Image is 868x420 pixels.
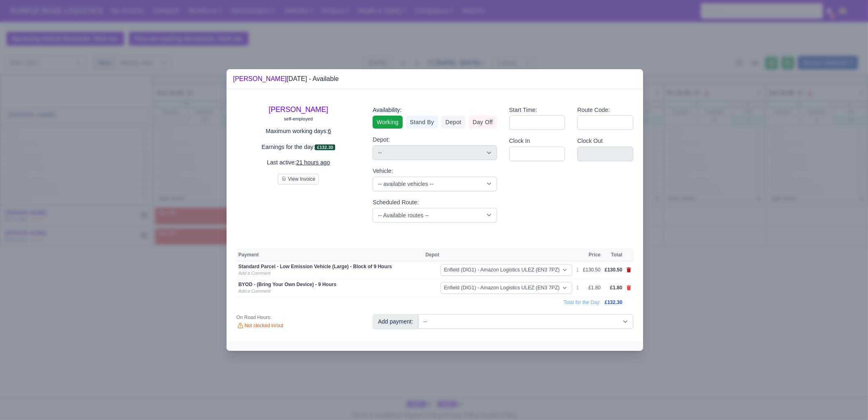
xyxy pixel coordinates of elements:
[603,249,624,261] th: Total
[373,135,390,144] label: Depot:
[236,158,360,167] p: Last active:
[269,105,328,114] a: [PERSON_NAME]
[373,314,418,329] div: Add payment:
[610,285,622,291] span: £1.80
[509,105,537,115] label: Start Time:
[577,136,603,146] label: Clock Out
[284,116,313,121] small: self-employed
[236,322,360,330] div: Not clocked in/out
[581,249,602,261] th: Price
[605,300,622,305] span: £132.30
[564,300,601,305] span: Total for the Day:
[236,127,360,136] p: Maximum working days:
[233,74,339,84] div: [DATE] - Available
[238,271,270,276] a: Add a Comment
[315,144,335,151] span: £132.30
[509,136,530,146] label: Clock In
[238,289,270,293] a: Add a Comment
[236,314,360,321] div: On Road Hours:
[233,75,287,82] a: [PERSON_NAME]
[373,105,497,115] div: Availability:
[296,159,330,166] u: 21 hours ago
[581,279,602,297] td: £1.80
[423,249,574,261] th: Depot
[328,128,331,134] u: 6
[406,116,438,129] a: Stand By
[577,105,610,115] label: Route Code:
[581,261,602,279] td: £130.50
[469,116,497,129] a: Day Off
[576,284,579,291] div: 1
[373,198,419,207] label: Scheduled Route:
[238,263,421,270] div: Standard Parcel - Low Emission Vehicle (Large) - Block of 9 Hours
[238,281,421,288] div: BYOD - (Bring Your Own Device) - 9 Hours
[441,116,465,129] a: Depot
[605,267,622,273] span: £130.50
[576,267,579,273] div: 1
[278,174,319,184] button: View Invoice
[236,249,423,261] th: Payment
[373,166,393,176] label: Vehicle:
[722,326,868,420] iframe: Chat Widget
[373,116,402,129] a: Working
[236,142,360,152] p: Earnings for the day:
